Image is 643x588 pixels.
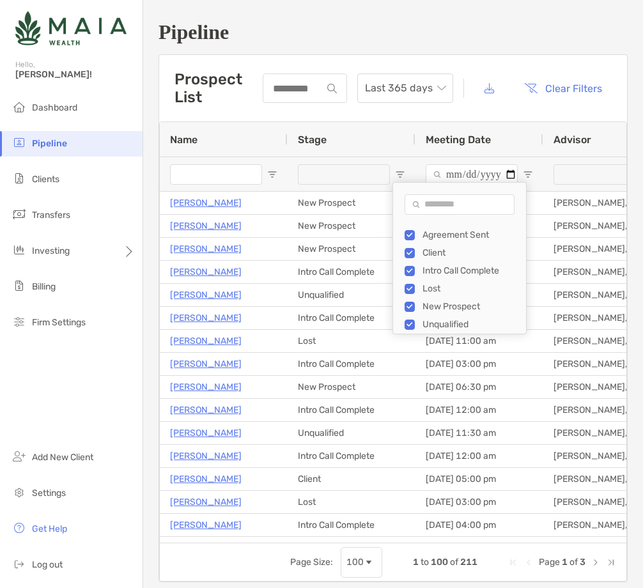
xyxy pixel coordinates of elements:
div: Intro Call Complete [288,399,415,421]
span: Page [539,557,560,568]
div: Unqualified [422,319,518,330]
div: [DATE] 06:00 pm [415,537,543,559]
input: Meeting Date Filter Input [426,164,518,185]
div: Client [422,247,518,258]
div: Lost [422,283,518,294]
div: Unqualified [288,537,415,559]
img: input icon [327,84,337,93]
span: Billing [32,281,56,292]
div: [DATE] 05:00 pm [415,468,543,490]
span: Meeting Date [426,134,491,146]
img: investing icon [12,242,27,258]
img: get-help icon [12,520,27,536]
img: dashboard icon [12,99,27,114]
span: Get Help [32,523,67,534]
div: Unqualified [288,422,415,444]
div: Column Filter [392,182,527,334]
div: New Prospect [422,301,518,312]
span: Advisor [554,134,591,146]
div: New Prospect [288,376,415,398]
div: [DATE] 04:00 pm [415,514,543,536]
button: Open Filter Menu [267,169,277,180]
span: Name [170,134,198,146]
a: [PERSON_NAME] [170,494,242,510]
input: Name Filter Input [170,164,262,185]
a: [PERSON_NAME] [170,540,242,556]
div: Intro Call Complete [288,353,415,375]
img: transfers icon [12,206,27,222]
div: New Prospect [288,192,415,214]
button: Open Filter Menu [523,169,533,180]
a: [PERSON_NAME] [170,425,242,441]
img: pipeline icon [12,135,27,150]
div: [DATE] 12:00 am [415,399,543,421]
p: [PERSON_NAME] [170,195,242,211]
div: Page Size: [290,557,333,568]
a: [PERSON_NAME] [170,379,242,395]
div: Last Page [606,557,616,568]
div: [DATE] 06:30 pm [415,376,543,398]
span: Firm Settings [32,317,86,328]
span: [PERSON_NAME]! [15,69,135,80]
button: Clear Filters [515,74,612,102]
span: 1 [413,557,419,568]
div: [DATE] 11:30 am [415,422,543,444]
a: [PERSON_NAME] [170,356,242,372]
img: Zoe Logo [15,5,127,51]
div: Intro Call Complete [288,261,415,283]
a: [PERSON_NAME] [170,402,242,418]
div: Intro Call Complete [288,307,415,329]
img: settings icon [12,484,27,500]
div: 100 [346,557,364,568]
img: billing icon [12,278,27,293]
div: Agreement Sent [422,229,518,240]
span: of [569,557,578,568]
span: 211 [460,557,477,568]
div: First Page [508,557,518,568]
span: to [421,557,429,568]
a: [PERSON_NAME] [170,448,242,464]
div: Intro Call Complete [422,265,518,276]
div: [DATE] 11:00 am [415,330,543,352]
span: 3 [580,557,585,568]
span: Add New Client [32,452,93,463]
div: Client [288,468,415,490]
img: logout icon [12,556,27,571]
a: [PERSON_NAME] [170,333,242,349]
span: 1 [562,557,568,568]
a: [PERSON_NAME] [170,264,242,280]
a: [PERSON_NAME] [170,310,242,326]
span: Log out [32,559,63,570]
span: Clients [32,174,59,185]
a: [PERSON_NAME] [170,471,242,487]
h3: Prospect List [174,70,263,106]
div: [DATE] 12:00 am [415,445,543,467]
span: Settings [32,488,66,499]
span: Stage [298,134,327,146]
a: [PERSON_NAME] [170,517,242,533]
a: [PERSON_NAME] [170,241,242,257]
span: 100 [431,557,448,568]
span: Transfers [32,210,70,220]
span: of [450,557,458,568]
a: [PERSON_NAME] [170,287,242,303]
a: [PERSON_NAME] [170,218,242,234]
div: New Prospect [288,238,415,260]
img: firm-settings icon [12,314,27,329]
div: [DATE] 03:00 pm [415,491,543,513]
div: Page Size [341,547,382,578]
